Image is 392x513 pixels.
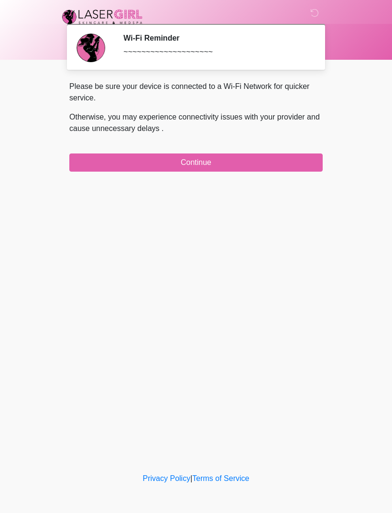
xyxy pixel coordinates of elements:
[69,111,323,134] p: Otherwise, you may experience connectivity issues with your provider and cause unnecessary delays .
[192,474,249,482] a: Terms of Service
[76,33,105,62] img: Agent Avatar
[143,474,191,482] a: Privacy Policy
[60,7,145,26] img: Laser Girl Med Spa LLC Logo
[69,81,323,104] p: Please be sure your device is connected to a Wi-Fi Network for quicker service.
[69,153,323,172] button: Continue
[190,474,192,482] a: |
[123,33,308,43] h2: Wi-Fi Reminder
[123,46,308,58] div: ~~~~~~~~~~~~~~~~~~~~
